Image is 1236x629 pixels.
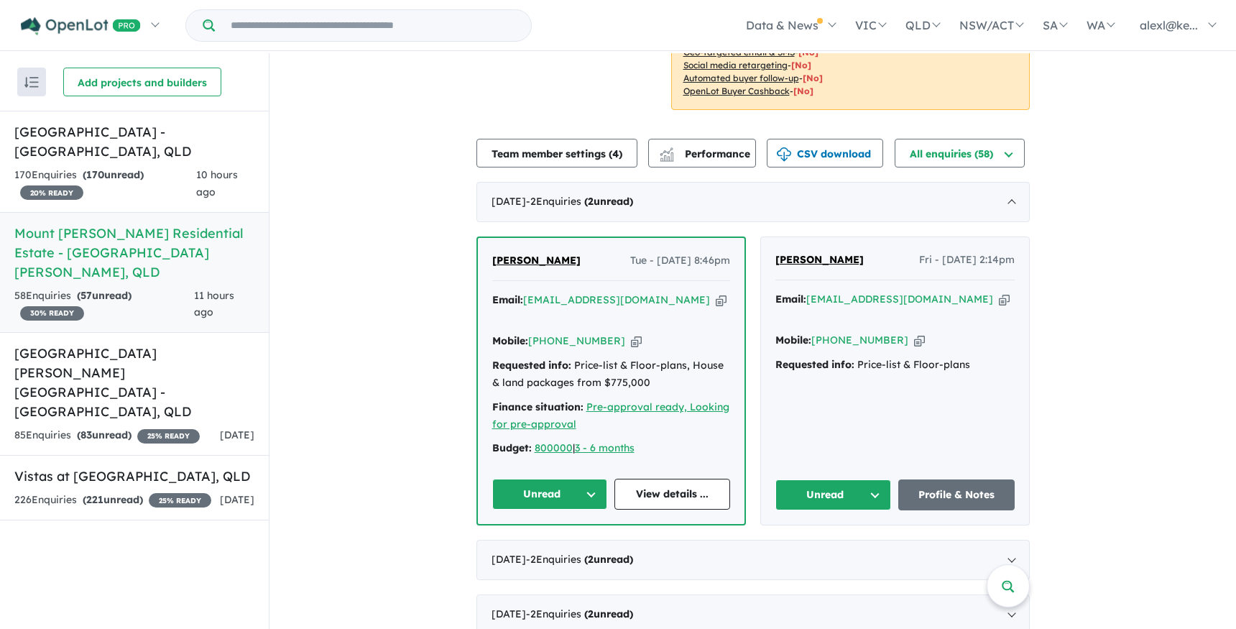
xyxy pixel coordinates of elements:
span: [PERSON_NAME] [492,254,581,267]
strong: Mobile: [775,334,811,346]
button: Unread [492,479,608,510]
span: 11 hours ago [194,289,234,319]
button: Performance [648,139,756,167]
u: Social media retargeting [683,60,788,70]
div: [DATE] [476,182,1030,222]
a: [EMAIL_ADDRESS][DOMAIN_NAME] [523,293,710,306]
div: 226 Enquir ies [14,492,211,509]
u: Automated buyer follow-up [683,73,799,83]
a: [PERSON_NAME] [492,252,581,270]
div: 58 Enquir ies [14,288,194,322]
strong: Requested info: [492,359,571,372]
div: Price-list & Floor-plans [775,357,1015,374]
button: Copy [999,292,1010,307]
a: [PERSON_NAME] [775,252,864,269]
strong: ( unread) [584,553,633,566]
span: 25 % READY [149,493,211,508]
span: alexl@ke... [1140,18,1198,32]
div: Price-list & Floor-plans, House & land packages from $775,000 [492,357,730,392]
span: [No] [791,60,811,70]
span: 57 [80,289,92,302]
span: 4 [612,147,619,160]
button: CSV download [767,139,883,167]
div: 85 Enquir ies [14,427,200,444]
span: - 2 Enquir ies [526,553,633,566]
img: bar-chart.svg [660,152,674,162]
strong: ( unread) [83,168,144,181]
strong: ( unread) [584,607,633,620]
span: - 2 Enquir ies [526,607,633,620]
span: [DATE] [220,428,254,441]
span: 10 hours ago [196,168,238,198]
button: Add projects and builders [63,68,221,96]
span: 221 [86,493,103,506]
span: [DATE] [220,493,254,506]
span: 25 % READY [137,429,200,444]
a: Profile & Notes [898,479,1015,510]
a: 800000 [535,441,573,454]
strong: Budget: [492,441,532,454]
a: [PHONE_NUMBER] [811,334,908,346]
strong: Finance situation: [492,400,584,413]
button: Copy [914,333,925,348]
img: Openlot PRO Logo White [21,17,141,35]
div: 170 Enquir ies [14,167,196,201]
span: - 2 Enquir ies [526,195,633,208]
u: OpenLot Buyer Cashback [683,86,790,96]
div: | [492,440,730,457]
strong: Requested info: [775,358,854,371]
input: Try estate name, suburb, builder or developer [218,10,528,41]
a: 3 - 6 months [575,441,635,454]
h5: Mount [PERSON_NAME] Residential Estate - [GEOGRAPHIC_DATA][PERSON_NAME] , QLD [14,224,254,282]
a: Pre-approval ready, Looking for pre-approval [492,400,729,431]
strong: Email: [775,293,806,306]
span: 2 [588,607,594,620]
a: [EMAIL_ADDRESS][DOMAIN_NAME] [806,293,993,306]
button: Copy [631,334,642,349]
span: 83 [80,428,92,441]
span: Fri - [DATE] 2:14pm [919,252,1015,269]
span: 30 % READY [20,306,84,321]
span: Tue - [DATE] 8:46pm [630,252,730,270]
h5: Vistas at [GEOGRAPHIC_DATA] , QLD [14,467,254,486]
h5: [GEOGRAPHIC_DATA] [PERSON_NAME][GEOGRAPHIC_DATA] - [GEOGRAPHIC_DATA] , QLD [14,344,254,421]
button: All enquiries (58) [895,139,1025,167]
img: line-chart.svg [660,147,673,155]
button: Copy [716,293,727,308]
strong: Email: [492,293,523,306]
strong: ( unread) [77,428,132,441]
span: 2 [588,195,594,208]
a: View details ... [614,479,730,510]
button: Team member settings (4) [476,139,637,167]
span: Performance [662,147,750,160]
span: 170 [86,168,104,181]
strong: ( unread) [77,289,132,302]
button: Unread [775,479,892,510]
span: [No] [793,86,813,96]
span: [PERSON_NAME] [775,253,864,266]
strong: ( unread) [584,195,633,208]
div: [DATE] [476,540,1030,580]
span: [No] [803,73,823,83]
h5: [GEOGRAPHIC_DATA] - [GEOGRAPHIC_DATA] , QLD [14,122,254,161]
span: 2 [588,553,594,566]
strong: Mobile: [492,334,528,347]
a: [PHONE_NUMBER] [528,334,625,347]
img: download icon [777,147,791,162]
span: 20 % READY [20,185,83,200]
img: sort.svg [24,77,39,88]
strong: ( unread) [83,493,143,506]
